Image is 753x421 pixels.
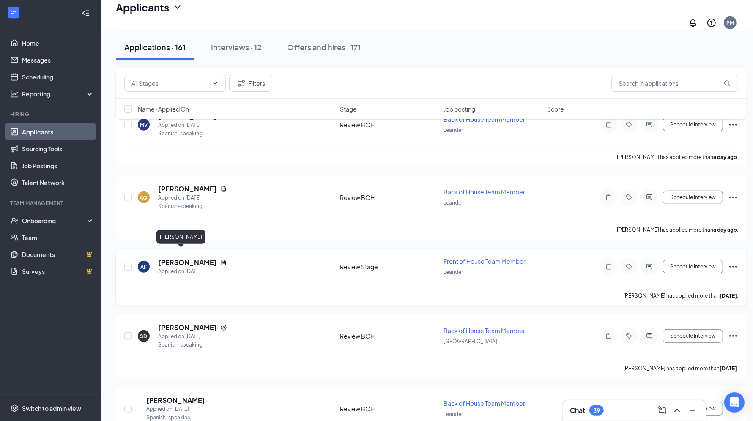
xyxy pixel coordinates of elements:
button: Schedule Interview [663,260,723,273]
span: Leander [444,411,463,417]
h3: Chat [570,406,585,415]
a: Messages [22,52,94,68]
svg: ActiveChat [644,333,654,339]
a: DocumentsCrown [22,246,94,263]
div: Spanish-speaking [158,341,227,349]
div: AF [141,263,147,271]
div: Onboarding [22,216,87,225]
span: Front of House Team Member [444,257,526,265]
svg: Tag [624,194,634,201]
svg: MagnifyingGlass [724,80,731,87]
div: SD [140,333,148,340]
svg: UserCheck [10,216,19,225]
svg: ChevronUp [672,405,682,416]
svg: QuestionInfo [706,18,717,28]
span: Name · Applied On [138,105,189,113]
span: Back of House Team Member [444,188,525,196]
svg: Document [220,186,227,192]
div: AQ [140,194,148,201]
div: Spanish-speaking [158,202,227,210]
div: Offers and hires · 171 [287,42,361,52]
span: Stage [340,105,357,113]
svg: Settings [10,404,19,413]
svg: ChevronDown [212,80,219,87]
h5: [PERSON_NAME] [158,323,217,332]
h5: [PERSON_NAME] [158,258,217,267]
span: Score [547,105,564,113]
div: Applied on [DATE] [158,194,227,202]
svg: Ellipses [728,262,738,272]
p: [PERSON_NAME] has applied more than . [623,292,738,299]
div: Review BOH [340,405,438,413]
svg: Analysis [10,90,19,98]
a: SurveysCrown [22,263,94,280]
h5: [PERSON_NAME] [146,396,205,405]
a: Scheduling [22,68,94,85]
h5: [PERSON_NAME] [158,184,217,194]
div: Applied on [DATE] [158,267,227,276]
b: [DATE] [720,365,737,372]
svg: Collapse [82,9,90,17]
b: a day ago [713,227,737,233]
button: Schedule Interview [663,191,723,204]
b: a day ago [713,154,737,160]
input: All Stages [131,79,208,88]
div: Open Intercom Messenger [724,392,745,413]
b: [DATE] [720,293,737,299]
div: Switch to admin view [22,404,81,413]
button: Minimize [686,404,699,417]
button: Schedule Interview [663,329,723,343]
svg: Note [604,194,614,201]
svg: ActiveChat [644,194,654,201]
svg: Tag [624,333,634,339]
a: Applicants [22,123,94,140]
div: Spanish-speaking [158,129,227,138]
button: Filter Filters [229,75,272,92]
a: Sourcing Tools [22,140,94,157]
svg: Minimize [687,405,698,416]
svg: WorkstreamLogo [9,8,18,17]
span: Back of House Team Member [444,399,525,407]
div: 39 [593,407,600,414]
input: Search in applications [611,75,738,92]
div: Applied on [DATE] [158,332,227,341]
div: Review Stage [340,262,438,271]
svg: Note [604,263,614,270]
span: Leander [444,200,463,206]
button: ChevronUp [671,404,684,417]
span: Back of House Team Member [444,327,525,334]
span: Leander [444,269,463,275]
a: Talent Network [22,174,94,191]
a: Team [22,229,94,246]
a: Home [22,35,94,52]
div: [PERSON_NAME] [156,230,205,244]
p: [PERSON_NAME] has applied more than . [623,365,738,372]
svg: Reapply [220,324,227,331]
svg: Filter [236,78,246,88]
svg: Notifications [688,18,698,28]
svg: Document [220,259,227,266]
div: Reporting [22,90,95,98]
span: [GEOGRAPHIC_DATA] [444,338,497,344]
svg: Ellipses [728,331,738,341]
svg: Note [604,333,614,339]
div: Applications · 161 [124,42,186,52]
div: Review BOH [340,332,438,340]
p: [PERSON_NAME] has applied more than . [617,226,738,233]
div: PM [726,19,734,27]
svg: ChevronDown [173,2,183,12]
button: ComposeMessage [655,404,669,417]
span: Job posting [444,105,475,113]
div: Applied on [DATE] [146,405,205,413]
svg: ComposeMessage [657,405,667,416]
p: [PERSON_NAME] has applied more than . [617,153,738,161]
div: Review BOH [340,193,438,202]
svg: Tag [624,263,634,270]
span: Leander [444,127,463,133]
svg: Ellipses [728,192,738,202]
div: Hiring [10,111,93,118]
a: Job Postings [22,157,94,174]
div: Team Management [10,200,93,207]
div: Interviews · 12 [211,42,262,52]
svg: ActiveChat [644,263,654,270]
